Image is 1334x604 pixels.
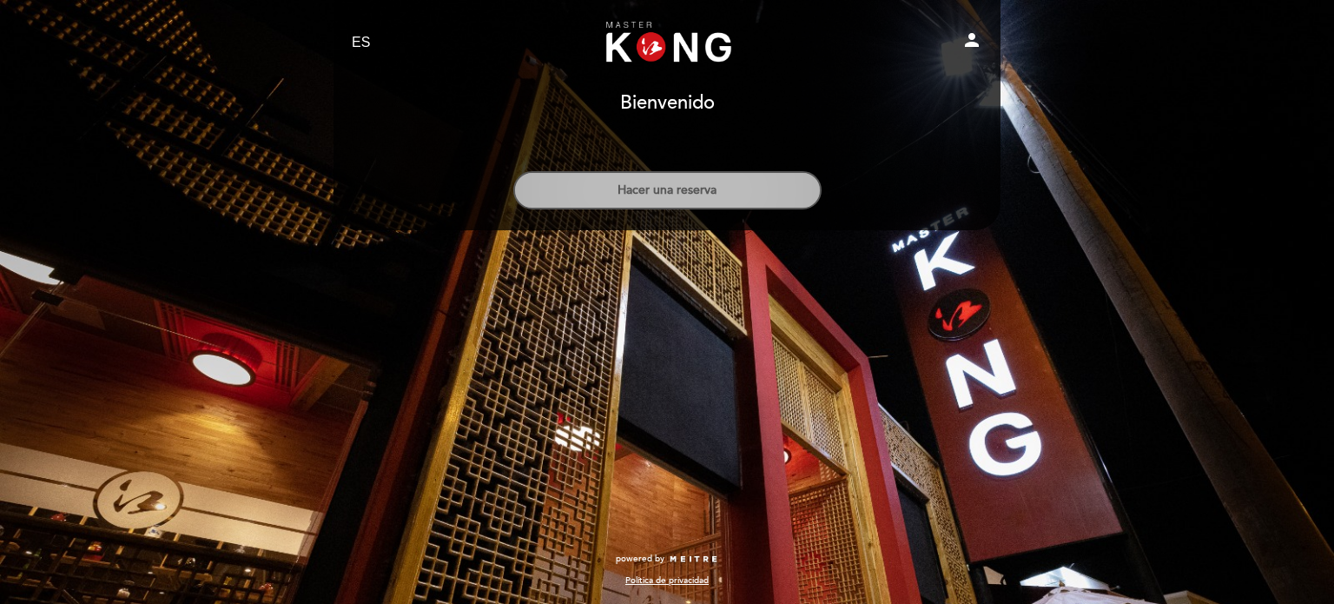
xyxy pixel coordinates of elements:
h1: Bienvenido [620,93,715,114]
a: Política de privacidad [625,574,709,587]
i: person [961,30,982,50]
button: Hacer una reserva [513,171,822,209]
a: powered by [616,553,718,565]
span: powered by [616,553,664,565]
a: Master Kong [GEOGRAPHIC_DATA][PERSON_NAME] [558,19,776,67]
button: person [961,30,982,56]
img: MEITRE [669,555,718,564]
